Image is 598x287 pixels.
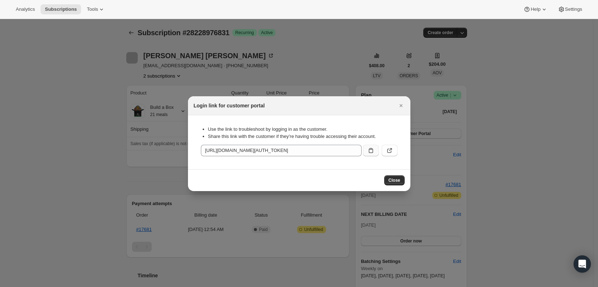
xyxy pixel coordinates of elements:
[41,4,81,14] button: Subscriptions
[531,6,540,12] span: Help
[389,177,400,183] span: Close
[194,102,265,109] h2: Login link for customer portal
[396,101,406,111] button: Close
[565,6,582,12] span: Settings
[208,133,397,140] li: Share this link with the customer if they’re having trouble accessing their account.
[87,6,98,12] span: Tools
[208,126,397,133] li: Use the link to troubleshoot by logging in as the customer.
[519,4,552,14] button: Help
[574,255,591,273] div: Open Intercom Messenger
[11,4,39,14] button: Analytics
[45,6,77,12] span: Subscriptions
[384,175,405,185] button: Close
[554,4,587,14] button: Settings
[16,6,35,12] span: Analytics
[83,4,109,14] button: Tools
